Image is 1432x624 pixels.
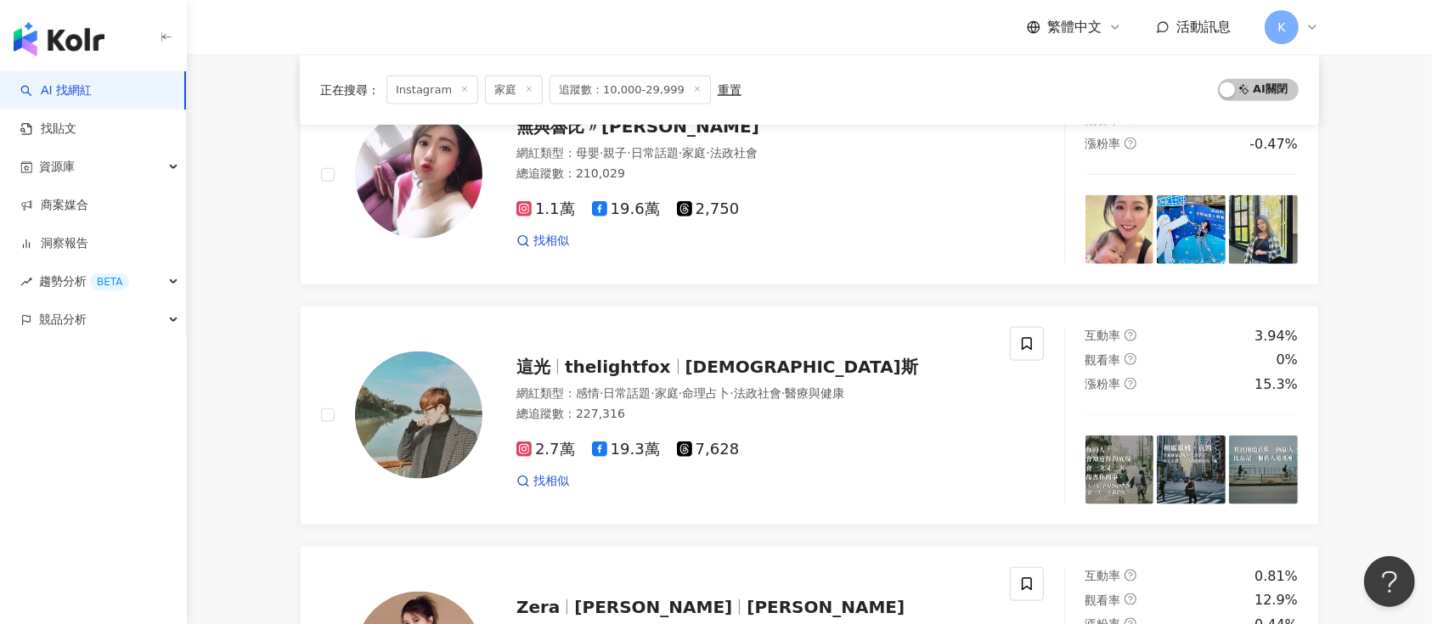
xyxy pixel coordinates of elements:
[592,441,660,458] span: 19.3萬
[533,473,569,490] span: 找相似
[1125,138,1136,149] span: question-circle
[1249,135,1298,154] div: -0.47%
[1085,113,1121,126] span: 觀看率
[785,386,844,400] span: 醫療與健康
[600,146,603,160] span: ·
[516,441,575,458] span: 2.7萬
[600,386,603,400] span: ·
[39,262,129,301] span: 趨勢分析
[592,200,660,218] span: 19.6萬
[1125,570,1136,582] span: question-circle
[355,351,482,479] img: KOL Avatar
[1125,378,1136,390] span: question-circle
[679,146,682,160] span: ·
[516,385,989,402] div: 網紅類型 ：
[576,386,600,400] span: 感情
[682,386,730,400] span: 命理占卜
[39,148,75,186] span: 資源庫
[677,441,740,458] span: 7,628
[516,233,569,250] a: 找相似
[574,597,732,617] span: [PERSON_NAME]
[1125,329,1136,341] span: question-circle
[1254,567,1298,586] div: 0.81%
[90,273,129,290] div: BETA
[1364,556,1415,607] iframe: Help Scout Beacon - Open
[677,200,740,218] span: 2,750
[734,386,781,400] span: 法政社會
[1085,377,1121,391] span: 漲粉率
[516,597,560,617] span: Zera
[1176,19,1231,35] span: 活動訊息
[1254,375,1298,394] div: 15.3%
[1157,195,1226,264] img: post-image
[1254,591,1298,610] div: 12.9%
[355,111,482,239] img: KOL Avatar
[651,386,654,400] span: ·
[533,233,569,250] span: 找相似
[550,75,711,104] span: 追蹤數：10,000-29,999
[1085,137,1121,150] span: 漲粉率
[627,146,630,160] span: ·
[603,146,627,160] span: 親子
[516,200,575,218] span: 1.1萬
[320,82,380,96] span: 正在搜尋 ：
[516,166,989,183] div: 總追蹤數 ： 210,029
[710,146,758,160] span: 法政社會
[565,357,671,377] span: thelightfox
[516,145,989,162] div: 網紅類型 ：
[516,357,550,377] span: 這光
[1085,353,1121,367] span: 觀看率
[1125,353,1136,365] span: question-circle
[631,146,679,160] span: 日常話題
[1229,436,1298,504] img: post-image
[485,75,543,104] span: 家庭
[781,386,785,400] span: ·
[20,121,76,138] a: 找貼文
[1085,436,1154,504] img: post-image
[20,197,88,214] a: 商案媒合
[1254,327,1298,346] div: 3.94%
[1047,18,1102,37] span: 繁體中文
[300,65,1319,285] a: KOL Avatar無與魯比〃[PERSON_NAME]網紅類型：母嬰·親子·日常話題·家庭·法政社會總追蹤數：210,0291.1萬19.6萬2,750找相似互動率question-circl...
[682,146,706,160] span: 家庭
[1229,195,1298,264] img: post-image
[679,386,682,400] span: ·
[386,75,478,104] span: Instagram
[300,306,1319,526] a: KOL Avatar這光thelightfox[DEMOGRAPHIC_DATA]斯網紅類型：感情·日常話題·家庭·命理占卜·法政社會·醫療與健康總追蹤數：227,3162.7萬19.3萬7,6...
[516,406,989,423] div: 總追蹤數 ： 227,316
[706,146,709,160] span: ·
[1277,18,1285,37] span: K
[576,146,600,160] span: 母嬰
[1085,593,1121,607] span: 觀看率
[516,473,569,490] a: 找相似
[747,597,905,617] span: [PERSON_NAME]
[1085,329,1121,342] span: 互動率
[655,386,679,400] span: 家庭
[1157,436,1226,504] img: post-image
[20,276,32,288] span: rise
[20,235,88,252] a: 洞察報告
[1277,351,1298,369] div: 0%
[718,82,741,96] div: 重置
[1125,593,1136,605] span: question-circle
[1085,195,1154,264] img: post-image
[730,386,733,400] span: ·
[1085,569,1121,582] span: 互動率
[20,82,92,99] a: searchAI 找網紅
[39,301,87,339] span: 競品分析
[516,116,759,137] span: 無與魯比〃[PERSON_NAME]
[14,22,104,56] img: logo
[685,357,918,377] span: [DEMOGRAPHIC_DATA]斯
[603,386,651,400] span: 日常話題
